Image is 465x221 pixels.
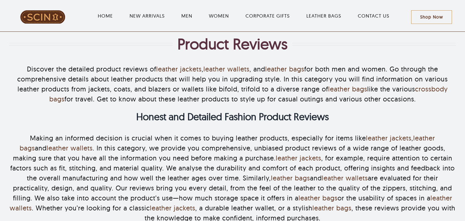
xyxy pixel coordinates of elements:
[358,12,389,19] a: CONTACT US
[10,194,452,212] a: leather wallets
[203,65,249,73] a: leather wallets
[298,194,338,202] a: leather bags
[420,15,443,20] span: Shop Now
[181,12,192,19] a: MEN
[265,65,304,73] a: leather bags
[322,174,368,182] a: leather wallets
[177,35,288,53] h1: Product Reviews
[98,12,113,19] a: HOME
[150,204,195,212] a: leather jackets
[271,174,310,182] a: leather bags
[76,6,411,25] nav: Main Menu
[9,64,456,104] p: Discover the detailed product reviews of , , and for both men and women. Go through the comprehen...
[306,12,341,19] a: LEATHER BAGS
[209,12,229,19] a: WOMEN
[20,10,65,24] img: LeatherSCIN
[312,204,351,212] a: leather bags
[156,65,202,73] a: leather jackets
[20,134,435,152] a: leather bags
[276,154,321,162] a: leather jackets
[246,12,290,19] a: CORPORATE GIFTS
[136,110,329,123] strong: Honest and Detailed Fashion Product Reviews
[130,12,165,19] a: NEW ARRIVALS
[47,144,93,152] a: leather wallets
[366,134,411,142] a: leather jackets
[411,10,452,24] a: Shop Now
[20,9,65,15] a: LeatherSCIN
[328,85,367,93] a: leather bags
